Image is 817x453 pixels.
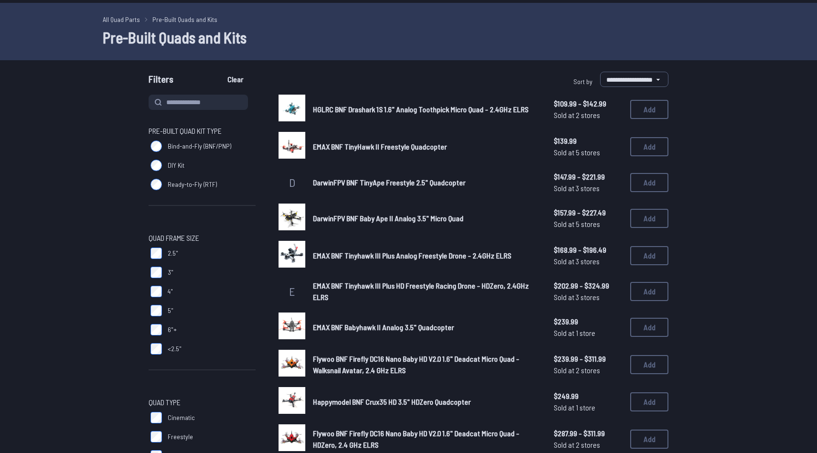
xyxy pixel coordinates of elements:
a: Happymodel BNF Crux35 HD 3.5" HDZero Quadcopter [313,396,538,408]
a: E [279,278,305,305]
a: Flywoo BNF Firefly DC16 Nano Baby HD V2.0 1.6" Deadcat Micro Quad - Walksnail Avatar, 2.4 GHz ELRS [313,353,538,376]
span: DarwinFPV BNF Baby Ape II Analog 3.5" Micro Quad [313,214,463,223]
button: Add [630,209,668,228]
span: DIY Kit [168,161,184,170]
span: Happymodel BNF Crux35 HD 3.5" HDZero Quadcopter [313,397,471,406]
span: Cinematic [168,413,195,422]
span: Sold at 5 stores [554,147,623,158]
input: Ready-to-Fly (RTF) [150,179,162,190]
a: HGLRC BNF Drashark 1S 1.6" Analog Toothpick Micro Quad - 2.4GHz ELRS [313,104,538,115]
span: Pre-Built Quad Kit Type [149,125,222,137]
span: $287.99 - $311.99 [554,428,623,439]
a: EMAX BNF Babyhawk II Analog 3.5" Quadcopter [313,322,538,333]
span: $239.99 - $311.99 [554,353,623,365]
span: Quad Frame Size [149,232,199,244]
span: Sold at 2 stores [554,439,623,451]
span: EMAX BNF Tinyhawk III Plus Analog Freestyle Drone - 2.4GHz ELRS [313,251,511,260]
button: Add [630,100,668,119]
span: D [289,175,295,189]
a: All Quad Parts [103,14,140,24]
a: image [279,241,305,270]
span: Freestyle [168,432,193,442]
img: image [279,132,305,159]
input: Cinematic [150,412,162,423]
span: Flywoo BNF Firefly DC16 Nano Baby HD V2.0 1.6" Deadcat Micro Quad - Walksnail Avatar, 2.4 GHz ELRS [313,354,519,375]
a: Pre-Built Quads and Kits [152,14,217,24]
span: EMAX BNF TinyHawk II Freestyle Quadcopter [313,142,447,151]
span: HGLRC BNF Drashark 1S 1.6" Analog Toothpick Micro Quad - 2.4GHz ELRS [313,105,528,114]
span: $109.99 - $142.99 [554,98,623,109]
button: Clear [219,72,251,87]
a: image [279,132,305,162]
img: image [279,387,305,414]
input: Freestyle [150,431,162,442]
span: 5" [168,306,173,315]
img: image [279,95,305,121]
span: Bind-and-Fly (BNF/PNP) [168,141,231,151]
span: E [289,284,295,298]
button: Add [630,318,668,337]
span: Ready-to-Fly (RTF) [168,180,217,189]
input: 6"+ [150,324,162,335]
span: Filters [149,72,173,91]
span: $168.99 - $196.49 [554,244,623,256]
input: DIY Kit [150,160,162,171]
input: 3" [150,267,162,278]
img: image [279,350,305,377]
a: image [279,350,305,379]
span: 3" [168,268,173,277]
button: Add [630,173,668,192]
span: Sold at 5 stores [554,218,623,230]
input: <2.5" [150,343,162,355]
span: $249.99 [554,390,623,402]
img: image [279,313,305,339]
img: image [279,204,305,230]
span: $202.99 - $324.99 [554,280,623,291]
span: Sold at 3 stores [554,183,623,194]
span: Sold at 2 stores [554,365,623,376]
span: DarwinFPV BNF TinyApe Freestyle 2.5" Quadcopter [313,178,465,187]
button: Add [630,392,668,411]
span: Sold at 3 stores [554,256,623,267]
span: Sold at 2 stores [554,109,623,121]
button: Add [630,137,668,156]
a: image [279,95,305,124]
span: $239.99 [554,316,623,327]
input: Bind-and-Fly (BNF/PNP) [150,140,162,152]
img: image [279,241,305,268]
a: EMAX BNF Tinyhawk III Plus Analog Freestyle Drone - 2.4GHz ELRS [313,250,538,261]
span: Sold at 1 store [554,327,623,339]
span: <2.5" [168,344,182,354]
a: image [279,204,305,233]
button: Add [630,430,668,449]
a: EMAX BNF TinyHawk II Freestyle Quadcopter [313,141,538,152]
span: Sold at 1 store [554,402,623,413]
span: $157.99 - $227.49 [554,207,623,218]
span: $147.99 - $221.99 [554,171,623,183]
span: $139.99 [554,135,623,147]
input: 4" [150,286,162,297]
span: EMAX BNF Tinyhawk III Plus HD Freestyle Racing Drone - HDZero, 2.4GHz ELRS [313,281,529,302]
a: EMAX BNF Tinyhawk III Plus HD Freestyle Racing Drone - HDZero, 2.4GHz ELRS [313,280,538,303]
span: 2.5" [168,248,178,258]
button: Add [630,282,668,301]
select: Sort by [600,72,668,87]
span: 6"+ [168,325,177,334]
span: Sort by [573,77,592,86]
span: Quad Type [149,397,181,408]
a: DarwinFPV BNF TinyApe Freestyle 2.5" Quadcopter [313,177,538,188]
span: Flywoo BNF Firefly DC16 Nano Baby HD V2.0 1.6" Deadcat Micro Quad - HDZero, 2.4 GHz ELRS [313,429,519,449]
a: DarwinFPV BNF Baby Ape II Analog 3.5" Micro Quad [313,213,538,224]
input: 5" [150,305,162,316]
span: Sold at 3 stores [554,291,623,303]
a: image [279,387,305,417]
a: image [279,313,305,342]
img: image [279,424,305,451]
h1: Pre-Built Quads and Kits [103,26,714,49]
button: Add [630,355,668,374]
a: D [279,169,305,196]
span: EMAX BNF Babyhawk II Analog 3.5" Quadcopter [313,323,454,332]
span: 4" [168,287,173,296]
button: Add [630,246,668,265]
input: 2.5" [150,248,162,259]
